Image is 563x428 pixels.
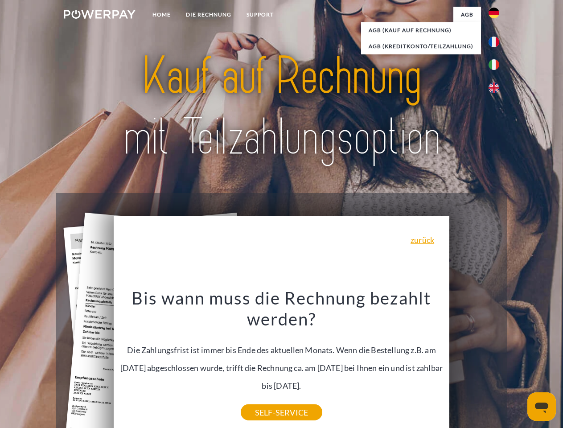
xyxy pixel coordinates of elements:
[119,287,444,330] h3: Bis wann muss die Rechnung bezahlt werden?
[119,287,444,412] div: Die Zahlungsfrist ist immer bis Ende des aktuellen Monats. Wenn die Bestellung z.B. am [DATE] abg...
[239,7,281,23] a: SUPPORT
[361,38,481,54] a: AGB (Kreditkonto/Teilzahlung)
[489,8,499,18] img: de
[489,59,499,70] img: it
[361,22,481,38] a: AGB (Kauf auf Rechnung)
[489,82,499,93] img: en
[453,7,481,23] a: agb
[411,236,434,244] a: zurück
[489,37,499,47] img: fr
[178,7,239,23] a: DIE RECHNUNG
[527,392,556,421] iframe: Schaltfläche zum Öffnen des Messaging-Fensters
[241,404,322,420] a: SELF-SERVICE
[85,43,478,171] img: title-powerpay_de.svg
[64,10,136,19] img: logo-powerpay-white.svg
[145,7,178,23] a: Home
